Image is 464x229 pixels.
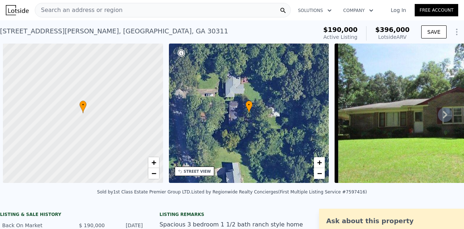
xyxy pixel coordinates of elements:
[326,216,457,226] div: Ask about this property
[159,212,304,217] div: Listing remarks
[449,25,464,39] button: Show Options
[148,168,159,179] a: Zoom out
[314,168,325,179] a: Zoom out
[79,222,105,228] span: $ 190,000
[375,26,410,33] span: $396,000
[79,102,87,108] span: •
[317,158,322,167] span: +
[337,4,379,17] button: Company
[151,158,156,167] span: +
[184,169,211,174] div: STREET VIEW
[323,26,358,33] span: $190,000
[292,4,337,17] button: Solutions
[245,102,253,108] span: •
[421,25,447,38] button: SAVE
[35,6,123,15] span: Search an address or region
[6,5,29,15] img: Lotside
[375,33,410,41] div: Lotside ARV
[314,157,325,168] a: Zoom in
[245,101,253,113] div: •
[415,4,458,16] a: Free Account
[148,157,159,168] a: Zoom in
[111,222,143,229] div: [DATE]
[191,189,367,195] div: Listed by Regionwide Realty Concierges (First Multiple Listing Service #7597416)
[151,169,156,178] span: −
[2,222,67,229] div: Back On Market
[79,101,87,113] div: •
[382,7,415,14] a: Log In
[317,169,322,178] span: −
[97,189,191,195] div: Sold by 1st Class Estate Premier Group LTD .
[323,34,357,40] span: Active Listing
